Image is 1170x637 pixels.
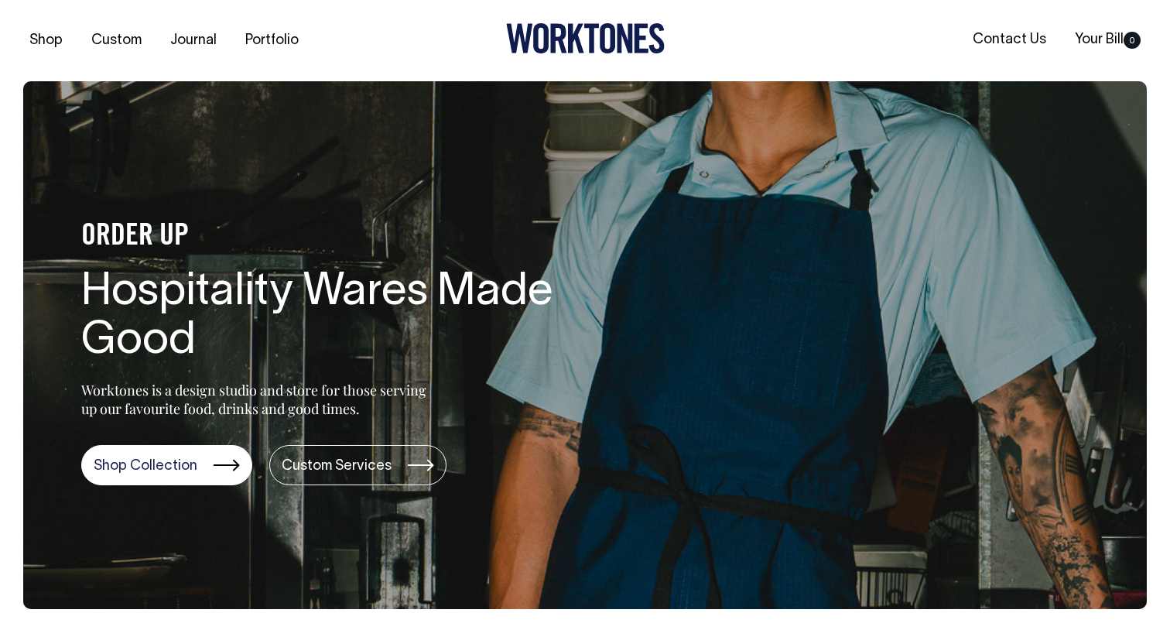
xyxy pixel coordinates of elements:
[1069,27,1147,53] a: Your Bill0
[23,28,69,53] a: Shop
[1124,32,1141,49] span: 0
[81,269,576,368] h1: Hospitality Wares Made Good
[81,445,252,485] a: Shop Collection
[269,445,446,485] a: Custom Services
[85,28,148,53] a: Custom
[164,28,223,53] a: Journal
[81,381,433,418] p: Worktones is a design studio and store for those serving up our favourite food, drinks and good t...
[81,221,576,253] h4: ORDER UP
[966,27,1052,53] a: Contact Us
[239,28,305,53] a: Portfolio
